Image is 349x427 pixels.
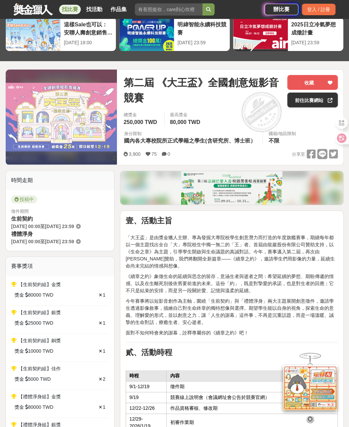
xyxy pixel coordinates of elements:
span: TWD [43,320,53,327]
a: 這樣Sale也可以： 安聯人壽創意銷售法募集[DATE] 18:00 [5,17,116,51]
span: 【生前契約組】銀獎 [18,310,61,315]
span: 25000 [28,320,41,327]
td: 徵件期 [167,381,338,392]
span: 80,000 TWD [170,119,200,125]
td: 12/22-12/26 [126,403,166,413]
a: 找比賽 [59,5,81,14]
div: [DATE] 23:59 [177,39,226,46]
span: 至 [40,224,45,229]
span: 0 [168,151,170,157]
span: 獎金 [15,292,24,299]
strong: 時程 [129,373,139,378]
div: 時間走期 [6,171,114,190]
span: 獎金 [15,320,24,327]
a: 辦比賽 [265,4,298,15]
span: 獎金 [15,348,24,355]
div: 2025日立冷氣夢想成徵計畫 [291,21,340,36]
div: 明緯智能永續科技競賽 [177,21,226,36]
p: 面對不知何時會來的謝幕，詮釋專屬你的《續章之約》吧！ [126,329,338,336]
span: 3,900 [129,151,141,157]
td: 作品資格審核、修改期 [167,403,338,413]
span: [DATE] 00:00 [11,239,40,244]
span: 1 [103,320,105,326]
div: 登入 / 註冊 [302,4,335,15]
span: 80000 [28,404,41,411]
a: 前往比賽網站 [287,93,338,107]
div: [DATE] 23:59 [291,39,340,46]
p: 《續章之約》象徵生命的延續與思念的留存，意涵生者與逝者之間：希望延續的夢想、期盼傳遞的情感、以及在生離死別後依舊要前進的未來。這份「約」，既是對摯愛的承諾，也是對生者的回應；它不只是結束的安排，... [126,273,338,294]
span: 2 [103,376,105,382]
span: 國內各大專校院所正式學籍之學生(含研究所、博士班） [124,138,255,144]
div: 這樣Sale也可以： 安聯人壽創意銷售法募集 [64,21,113,36]
span: 1 [103,404,105,410]
span: 【禮體淨身組】金獎 [18,394,61,399]
div: 國籍/地區限制 [268,130,296,137]
div: 賽事獎項 [6,257,114,276]
span: 1 [103,292,105,298]
span: [DATE] 00:00 [11,224,40,229]
span: 10000 [28,348,41,355]
a: 明緯智能永續科技競賽[DATE] 23:59 [119,17,230,51]
span: 250,000 TWD [124,119,157,125]
img: d2146d9a-e6f6-4337-9592-8cefde37ba6b.png [283,365,337,410]
div: 身分限制 [124,130,257,137]
span: 1 [103,348,105,354]
span: 不限 [268,138,279,144]
span: [DATE] 23:59 [45,224,74,229]
span: 獎金 [15,404,24,411]
p: 今年賽事將以短影音創作為主軸，圍繞「生前契約」與「禮體淨身」兩大主題展開創意徵件，邀請學生透過影像敘事，描繪自己對生命終章的獨特想像與選擇。期望學生能以自身的視角，探索生命的意義、理解愛的形式，... [126,298,338,326]
span: 分享至 [292,149,305,159]
td: 競賽線上說明會（會議網址會公告於競賽官網） [167,392,338,403]
a: 2025日立冷氣夢想成徵計畫[DATE] 23:59 [233,17,344,51]
span: 至 [40,239,45,244]
span: 投稿中 [11,195,37,203]
a: 作品集 [108,5,129,14]
span: TWD [43,348,53,355]
div: [DATE] 18:00 [64,39,113,46]
img: Cover Image [6,83,117,151]
span: 最高獎金 [170,111,202,118]
span: 第二屆 《大王盃》全國創意短影音競賽 [124,75,282,105]
span: 75 [151,151,157,157]
span: 5000 [28,376,39,383]
span: 禮體淨身 [11,231,33,237]
strong: 壹、活動主旨 [126,217,172,225]
strong: 內容 [170,373,179,378]
img: f639fd0a-dc9e-489a-89dd-a13ad3da6b41.png [181,171,282,205]
p: 「大王盃」是由獎金獵人主辦、專為發掘大專院校學生創意潛力而打造的年度旗艦賽事，期續每年都以一個主題找出全台「大」專院校生中獨一無二的「王」者。首屆由龍巖股份有限公司贊助支持，以《生命之章》為主題... [126,227,338,270]
button: 收藏 [287,75,338,90]
span: TWD [43,404,53,411]
span: TWD [40,376,51,383]
span: [DATE] 23:59 [45,239,74,244]
td: 9/19 [126,392,166,403]
span: 獎金 [15,376,24,383]
strong: 貳、活動時程 [126,348,172,357]
a: 找活動 [83,5,105,14]
span: 總獎金 [124,111,159,118]
input: 有長照挺你，care到心坎裡！青春出手，拍出照顧 影音徵件活動 [135,3,202,16]
span: 生前契約 [11,216,33,222]
span: 80000 [28,292,41,299]
span: TWD [43,292,53,299]
span: 【生前契約組】佳作 [18,366,61,371]
td: 9/1-12/19 [126,381,166,392]
span: 徵件期間 [11,209,29,214]
span: 【生前契約組】金獎 [18,282,61,287]
span: 【生前契約組】銅獎 [18,338,61,343]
